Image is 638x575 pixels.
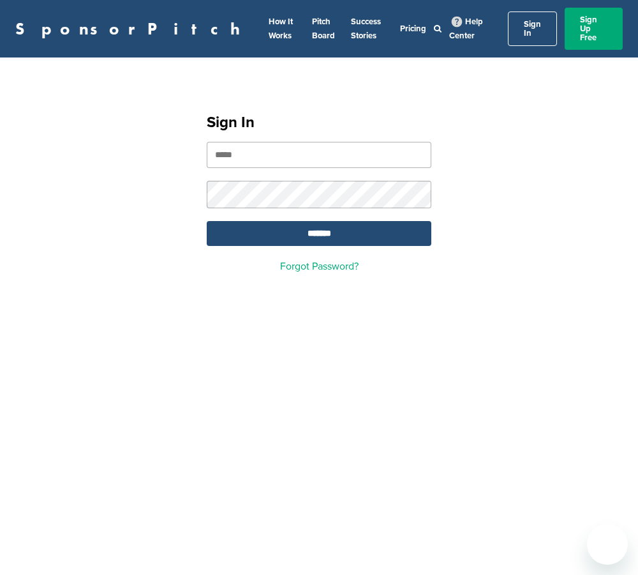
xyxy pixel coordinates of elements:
a: Help Center [449,14,483,43]
iframe: Button to launch messaging window [587,524,628,565]
a: Pricing [400,24,426,34]
a: Pitch Board [312,17,335,41]
h1: Sign In [207,111,431,134]
a: Forgot Password? [280,260,359,273]
a: Success Stories [351,17,381,41]
a: Sign Up Free [565,8,623,50]
a: Sign In [508,11,557,46]
a: How It Works [269,17,293,41]
a: SponsorPitch [15,20,248,37]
